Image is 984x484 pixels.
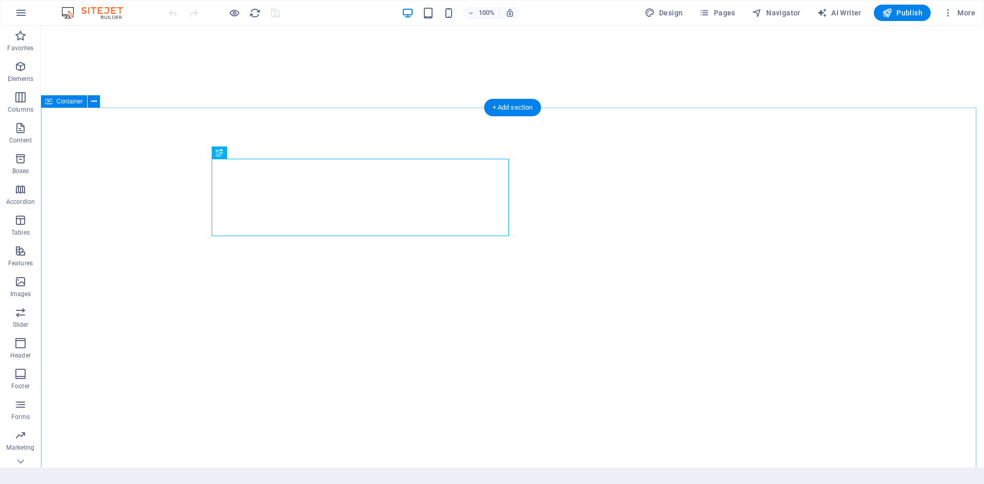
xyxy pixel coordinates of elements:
[752,8,801,18] span: Navigator
[463,7,500,19] button: 100%
[12,167,29,175] p: Boxes
[699,8,735,18] span: Pages
[10,351,31,360] p: Header
[7,44,33,52] p: Favorites
[11,382,30,390] p: Footer
[748,5,805,21] button: Navigator
[817,8,862,18] span: AI Writer
[8,106,33,114] p: Columns
[813,5,866,21] button: AI Writer
[939,5,979,21] button: More
[6,444,34,452] p: Marketing
[13,321,29,329] p: Slider
[9,136,32,144] p: Content
[11,228,30,237] p: Tables
[249,7,261,19] button: reload
[11,413,30,421] p: Forms
[479,7,495,19] h6: 100%
[882,8,922,18] span: Publish
[228,7,240,19] button: Click here to leave preview mode and continue editing
[59,7,136,19] img: Editor Logo
[484,99,541,116] div: + Add section
[695,5,739,21] button: Pages
[645,8,683,18] span: Design
[8,75,34,83] p: Elements
[249,7,261,19] i: Reload page
[10,290,31,298] p: Images
[6,198,35,206] p: Accordion
[8,259,33,267] p: Features
[641,5,687,21] div: Design (Ctrl+Alt+Y)
[874,5,931,21] button: Publish
[505,8,515,17] i: On resize automatically adjust zoom level to fit chosen device.
[56,98,83,104] span: Container
[641,5,687,21] button: Design
[943,8,975,18] span: More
